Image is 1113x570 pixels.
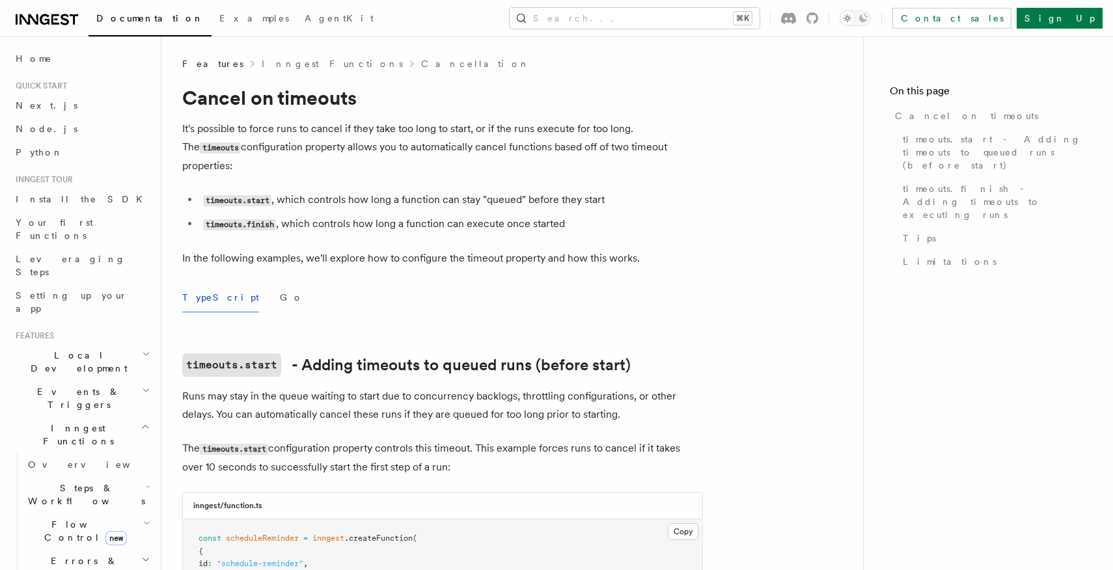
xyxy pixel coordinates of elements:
[10,94,153,117] a: Next.js
[10,117,153,141] a: Node.js
[890,83,1087,104] h4: On this page
[10,247,153,284] a: Leveraging Steps
[10,141,153,164] a: Python
[23,518,143,544] span: Flow Control
[10,422,141,448] span: Inngest Functions
[903,255,996,268] span: Limitations
[10,349,142,375] span: Local Development
[182,249,703,267] p: In the following examples, we'll explore how to configure the timeout property and how this works.
[16,100,77,111] span: Next.js
[219,13,289,23] span: Examples
[89,4,212,36] a: Documentation
[199,547,203,556] span: {
[312,534,344,543] span: inngest
[10,81,67,91] span: Quick start
[16,194,150,204] span: Install the SDK
[16,217,93,241] span: Your first Functions
[898,128,1087,177] a: timeouts.start - Adding timeouts to queued runs (before start)
[199,534,221,543] span: const
[10,187,153,211] a: Install the SDK
[16,254,126,277] span: Leveraging Steps
[182,86,703,109] h1: Cancel on timeouts
[344,534,413,543] span: .createFunction
[212,4,297,35] a: Examples
[890,104,1087,128] a: Cancel on timeouts
[23,476,153,513] button: Steps & Workflows
[734,12,752,25] kbd: ⌘K
[23,482,145,508] span: Steps & Workflows
[10,344,153,380] button: Local Development
[903,133,1087,172] span: timeouts.start - Adding timeouts to queued runs (before start)
[28,459,162,470] span: Overview
[23,453,153,476] a: Overview
[182,387,703,424] p: Runs may stay in the queue waiting to start due to concurrency backlogs, throttling configuration...
[297,4,381,35] a: AgentKit
[413,534,417,543] span: (
[182,57,243,70] span: Features
[305,13,374,23] span: AgentKit
[200,444,268,455] code: timeouts.start
[421,57,530,70] a: Cancellation
[840,10,871,26] button: Toggle dark mode
[96,13,204,23] span: Documentation
[226,534,299,543] span: scheduleReminder
[199,191,703,210] li: , which controls how long a function can stay "queued" before they start
[193,500,262,511] h3: inngest/function.ts
[510,8,760,29] button: Search...⌘K
[208,559,212,568] span: :
[182,283,259,312] button: TypeScript
[182,439,703,476] p: The configuration property controls this timeout. This example forces runs to cancel if it takes ...
[10,380,153,416] button: Events & Triggers
[10,211,153,247] a: Your first Functions
[10,385,142,411] span: Events & Triggers
[16,290,128,314] span: Setting up your app
[303,534,308,543] span: =
[199,559,208,568] span: id
[182,353,631,377] a: timeouts.start- Adding timeouts to queued runs (before start)
[10,284,153,320] a: Setting up your app
[203,195,271,206] code: timeouts.start
[262,57,403,70] a: Inngest Functions
[16,124,77,134] span: Node.js
[200,142,241,154] code: timeouts
[892,8,1011,29] a: Contact sales
[303,559,308,568] span: ,
[217,559,303,568] span: "schedule-reminder"
[23,513,153,549] button: Flow Controlnew
[10,47,153,70] a: Home
[1017,8,1103,29] a: Sign Up
[898,177,1087,226] a: timeouts.finish - Adding timeouts to executing runs
[16,52,52,65] span: Home
[10,174,73,185] span: Inngest tour
[16,147,63,157] span: Python
[280,283,303,312] button: Go
[105,531,127,545] span: new
[182,353,281,377] code: timeouts.start
[903,232,936,245] span: Tips
[10,331,54,341] span: Features
[895,109,1038,122] span: Cancel on timeouts
[903,182,1087,221] span: timeouts.finish - Adding timeouts to executing runs
[199,215,703,234] li: , which controls how long a function can execute once started
[182,120,703,175] p: It's possible to force runs to cancel if they take too long to start, or if the runs execute for ...
[898,226,1087,250] a: Tips
[898,250,1087,273] a: Limitations
[203,219,276,230] code: timeouts.finish
[668,523,698,540] button: Copy
[10,416,153,453] button: Inngest Functions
